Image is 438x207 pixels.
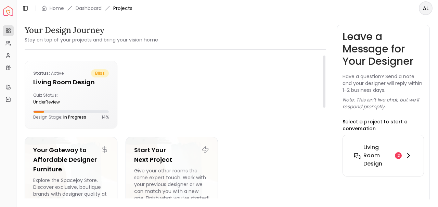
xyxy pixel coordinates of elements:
[63,114,86,120] span: In Progress
[25,36,158,43] small: Stay on top of your projects and bring your vision home
[420,2,432,14] span: AL
[343,31,424,68] h3: Leave a Message for Your Designer
[348,141,418,171] button: Living Room design2
[33,177,109,204] div: Explore the Spacejoy Store. Discover exclusive, boutique brands with designer quality at budget-f...
[33,99,68,105] div: underReview
[33,69,64,77] p: active
[134,167,210,204] div: Give your other rooms the same expert touch. Work with your previous designer or we can match you...
[102,114,109,120] p: 14 %
[33,70,50,76] b: Status:
[3,6,13,16] img: Spacejoy Logo
[363,143,392,168] h6: Living Room design
[41,5,132,12] nav: breadcrumb
[76,5,102,12] a: Dashboard
[50,5,64,12] a: Home
[419,1,433,15] button: AL
[33,145,109,174] h5: Your Gateway to Affordable Designer Furniture
[343,118,424,132] p: Select a project to start a conversation
[33,93,68,105] div: Quiz Status:
[25,25,158,36] h3: Your Design Journey
[3,6,13,16] a: Spacejoy
[343,73,424,94] p: Have a question? Send a note and your designer will reply within 1–2 business days.
[91,69,109,77] span: bliss
[343,96,424,110] p: Note: This isn’t live chat, but we’ll respond promptly.
[33,114,86,120] p: Design Stage:
[134,145,210,165] h5: Start Your Next Project
[395,152,402,159] div: 2
[33,77,109,87] h5: Living Room design
[113,5,132,12] span: Projects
